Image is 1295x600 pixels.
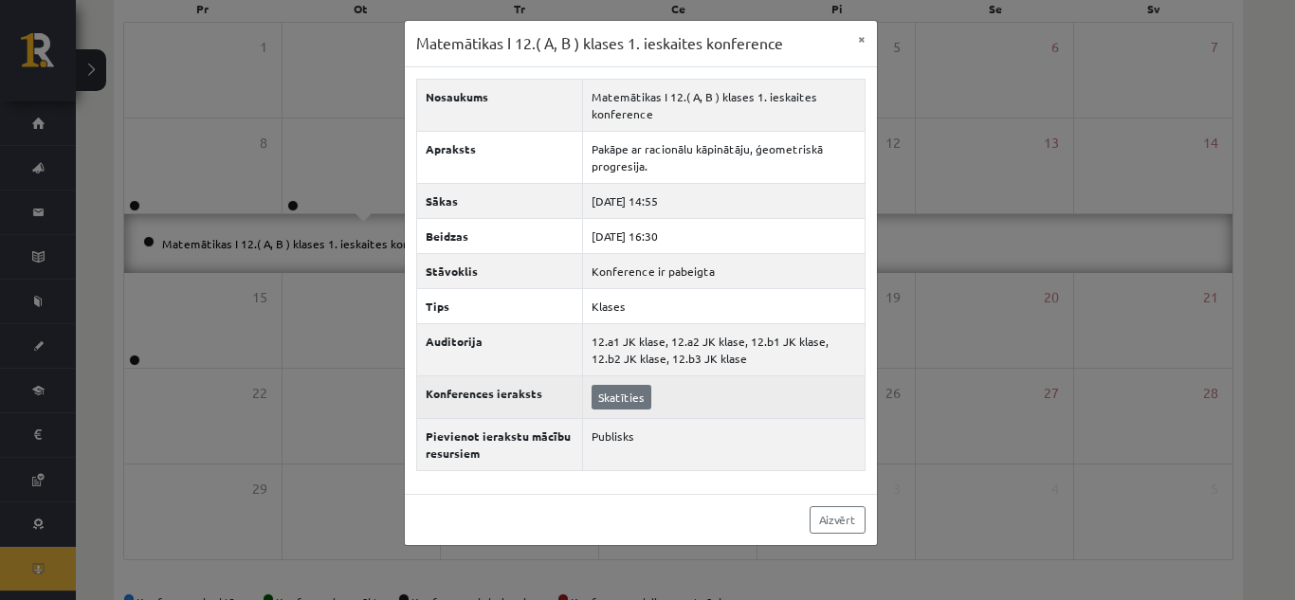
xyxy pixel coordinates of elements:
[582,79,865,131] td: Matemātikas I 12.( A, B ) klases 1. ieskaites konference
[592,385,651,409] a: Skatīties
[416,183,582,218] th: Sākas
[582,418,865,470] td: Publisks
[416,375,582,418] th: Konferences ieraksts
[582,253,865,288] td: Konference ir pabeigta
[416,79,582,131] th: Nosaukums
[416,218,582,253] th: Beidzas
[810,506,866,534] a: Aizvērt
[582,131,865,183] td: Pakāpe ar racionālu kāpinātāju, ģeometriskā progresija.
[416,288,582,323] th: Tips
[582,288,865,323] td: Klases
[416,418,582,470] th: Pievienot ierakstu mācību resursiem
[416,253,582,288] th: Stāvoklis
[582,183,865,218] td: [DATE] 14:55
[416,323,582,375] th: Auditorija
[416,32,783,55] h3: Matemātikas I 12.( A, B ) klases 1. ieskaites konference
[416,131,582,183] th: Apraksts
[582,218,865,253] td: [DATE] 16:30
[847,21,877,57] button: ×
[582,323,865,375] td: 12.a1 JK klase, 12.a2 JK klase, 12.b1 JK klase, 12.b2 JK klase, 12.b3 JK klase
